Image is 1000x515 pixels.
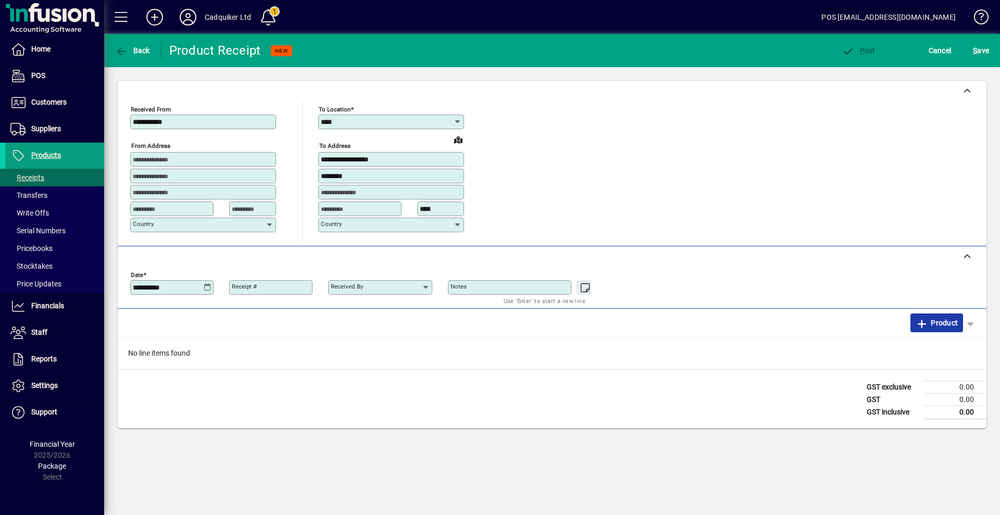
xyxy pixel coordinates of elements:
[31,98,67,106] span: Customers
[924,393,986,406] td: 0.00
[5,346,104,372] a: Reports
[926,41,954,60] button: Cancel
[118,337,986,369] div: No line items found
[861,381,924,393] td: GST exclusive
[5,90,104,116] a: Customers
[31,302,64,310] span: Financials
[138,8,171,27] button: Add
[5,257,104,275] a: Stocktakes
[5,63,104,89] a: POS
[839,41,878,60] button: Post
[924,381,986,393] td: 0.00
[104,41,161,60] app-page-header-button: Back
[30,440,75,448] span: Financial Year
[31,408,57,416] span: Support
[319,106,351,113] mat-label: To location
[504,295,585,307] mat-hint: Use 'Enter' to start a new line
[5,320,104,346] a: Staff
[31,45,51,53] span: Home
[10,173,44,182] span: Receipts
[31,71,45,80] span: POS
[5,293,104,319] a: Financials
[10,262,53,270] span: Stocktakes
[171,8,205,27] button: Profile
[5,240,104,257] a: Pricebooks
[5,399,104,425] a: Support
[5,169,104,186] a: Receipts
[966,2,987,36] a: Knowledge Base
[31,151,61,159] span: Products
[10,244,53,253] span: Pricebooks
[450,131,467,148] a: View on map
[113,41,153,60] button: Back
[115,46,150,55] span: Back
[973,42,989,59] span: ave
[861,406,924,419] td: GST inclusive
[5,275,104,293] a: Price Updates
[916,315,958,331] span: Product
[205,9,251,26] div: Cadquiker Ltd
[131,106,171,113] mat-label: Received From
[31,355,57,363] span: Reports
[842,46,876,55] span: ost
[970,41,992,60] button: Save
[451,283,467,290] mat-label: Notes
[10,209,49,217] span: Write Offs
[861,393,924,406] td: GST
[924,406,986,419] td: 0.00
[860,46,865,55] span: P
[973,46,977,55] span: S
[10,280,61,288] span: Price Updates
[331,283,363,290] mat-label: Received by
[910,313,963,332] button: Product
[10,191,47,199] span: Transfers
[31,124,61,133] span: Suppliers
[131,271,143,278] mat-label: Date
[5,36,104,62] a: Home
[10,227,66,235] span: Serial Numbers
[31,381,58,390] span: Settings
[5,204,104,222] a: Write Offs
[275,47,288,54] span: NEW
[5,116,104,142] a: Suppliers
[821,9,956,26] div: POS [EMAIL_ADDRESS][DOMAIN_NAME]
[232,283,257,290] mat-label: Receipt #
[5,222,104,240] a: Serial Numbers
[929,42,952,59] span: Cancel
[31,328,47,336] span: Staff
[5,373,104,399] a: Settings
[321,220,342,228] mat-label: Country
[169,42,261,59] div: Product Receipt
[38,462,66,470] span: Package
[133,220,154,228] mat-label: Country
[5,186,104,204] a: Transfers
